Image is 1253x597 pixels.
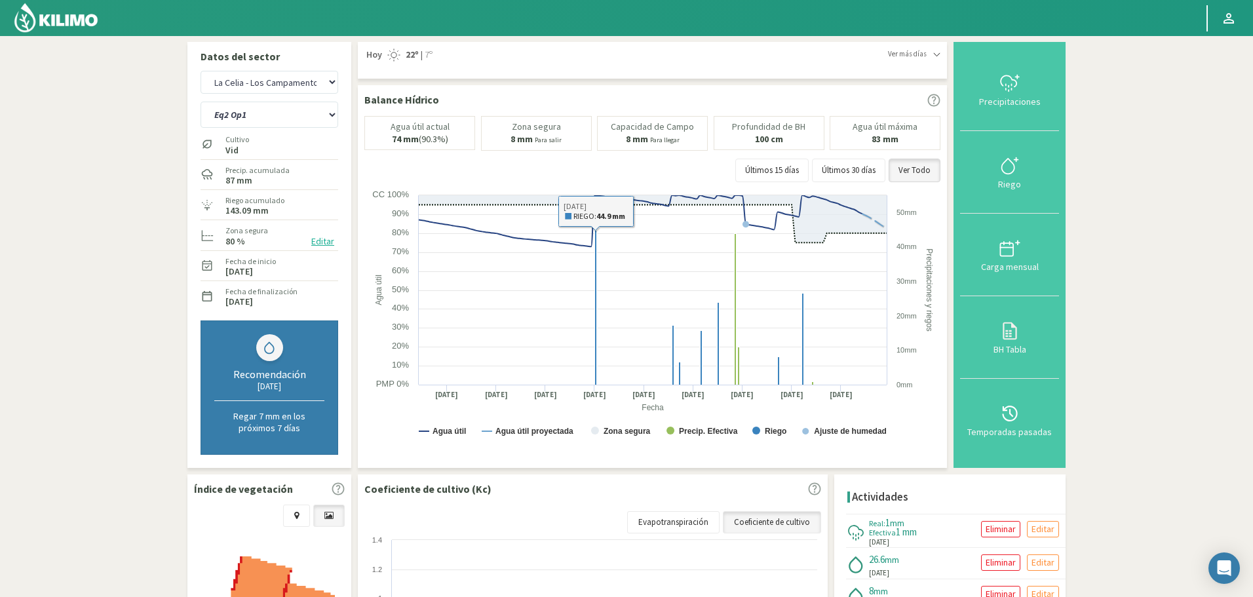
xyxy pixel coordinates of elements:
[960,296,1059,379] button: BH Tabla
[960,131,1059,214] button: Riego
[392,265,409,275] text: 60%
[896,242,917,250] text: 40mm
[583,390,606,400] text: [DATE]
[981,521,1020,537] button: Eliminar
[885,516,890,529] span: 1
[194,481,293,497] p: Índice de vegetación
[225,195,284,206] label: Riego acumulado
[406,48,419,60] strong: 22º
[225,225,268,237] label: Zona segura
[214,368,324,381] div: Recomendación
[679,427,738,436] text: Precip. Efectiva
[735,159,809,182] button: Últimos 15 días
[814,427,887,436] text: Ajuste de humedad
[225,176,252,185] label: 87 mm
[512,122,561,132] p: Zona segura
[611,122,694,132] p: Capacidad de Campo
[435,390,458,400] text: [DATE]
[1027,554,1059,571] button: Editar
[376,379,410,389] text: PMP 0%
[225,286,298,298] label: Fecha de finalización
[534,390,557,400] text: [DATE]
[896,208,917,216] text: 50mm
[421,48,423,62] span: |
[392,303,409,313] text: 40%
[869,585,874,597] span: 8
[225,146,249,155] label: Vid
[755,133,783,145] b: 100 cm
[372,536,382,544] text: 1.4
[604,427,651,436] text: Zona segura
[1208,552,1240,584] div: Open Intercom Messenger
[1031,522,1054,537] p: Editar
[765,427,786,436] text: Riego
[964,262,1055,271] div: Carga mensual
[485,390,508,400] text: [DATE]
[627,511,720,533] a: Evapotranspiración
[632,390,655,400] text: [DATE]
[885,554,899,566] span: mm
[896,381,912,389] text: 0mm
[392,284,409,294] text: 50%
[650,136,680,144] small: Para llegar
[830,390,853,400] text: [DATE]
[869,568,889,579] span: [DATE]
[214,381,324,392] div: [DATE]
[964,97,1055,106] div: Precipitaciones
[392,322,409,332] text: 30%
[495,427,573,436] text: Agua útil proyectada
[986,555,1016,570] p: Eliminar
[812,159,885,182] button: Últimos 30 días
[392,133,419,145] b: 74 mm
[925,248,934,332] text: Precipitaciones y riegos
[201,48,338,64] p: Datos del sector
[642,403,664,412] text: Fecha
[896,277,917,285] text: 30mm
[869,553,885,566] span: 26.6
[1031,555,1054,570] p: Editar
[869,528,896,537] span: Efectiva
[1027,521,1059,537] button: Editar
[13,2,99,33] img: Kilimo
[896,526,917,538] span: 1 mm
[981,554,1020,571] button: Eliminar
[960,379,1059,461] button: Temporadas pasadas
[225,206,269,215] label: 143.09 mm
[890,517,904,529] span: mm
[869,537,889,548] span: [DATE]
[960,214,1059,296] button: Carga mensual
[392,246,409,256] text: 70%
[626,133,648,145] b: 8 mm
[889,159,940,182] button: Ver Todo
[392,134,448,144] p: (90.3%)
[364,48,382,62] span: Hoy
[964,427,1055,436] div: Temporadas pasadas
[392,227,409,237] text: 80%
[433,427,466,436] text: Agua útil
[896,346,917,354] text: 10mm
[364,92,439,107] p: Balance Hídrico
[392,360,409,370] text: 10%
[896,312,917,320] text: 20mm
[535,136,562,144] small: Para salir
[723,511,821,533] a: Coeficiente de cultivo
[214,410,324,434] p: Regar 7 mm en los próximos 7 días
[225,134,249,145] label: Cultivo
[364,481,492,497] p: Coeficiente de cultivo (Kc)
[372,566,382,573] text: 1.2
[874,585,888,597] span: mm
[964,180,1055,189] div: Riego
[392,341,409,351] text: 20%
[372,189,409,199] text: CC 100%
[732,122,805,132] p: Profundidad de BH
[225,298,253,306] label: [DATE]
[392,208,409,218] text: 90%
[853,122,917,132] p: Agua útil máxima
[391,122,450,132] p: Agua útil actual
[964,345,1055,354] div: BH Tabla
[960,48,1059,131] button: Precipitaciones
[731,390,754,400] text: [DATE]
[682,390,704,400] text: [DATE]
[225,267,253,276] label: [DATE]
[872,133,898,145] b: 83 mm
